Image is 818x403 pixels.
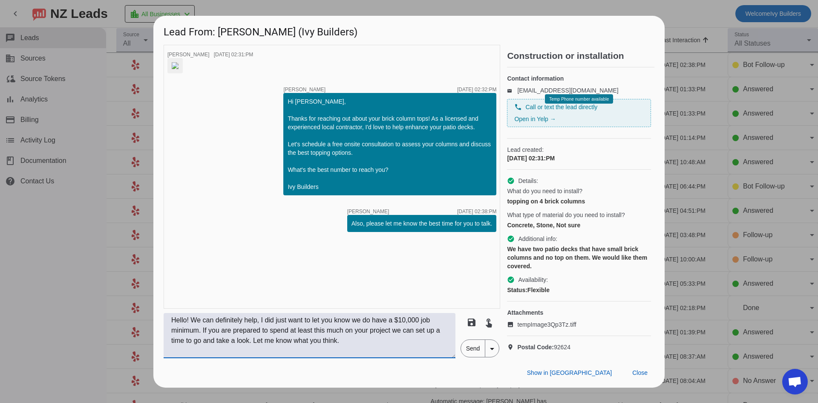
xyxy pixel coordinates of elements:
span: [PERSON_NAME] [167,52,210,58]
div: [DATE] 02:38:PM [457,209,496,214]
div: topping on 4 brick columns [507,197,651,206]
span: tempImage3Qp3Tz.tiff [517,320,576,329]
h4: Attachments [507,308,651,317]
mat-icon: location_on [507,344,517,351]
span: Temp Phone number available [549,97,609,101]
mat-icon: check_circle [507,177,515,185]
span: What do you need to install? [507,187,582,195]
button: Close [625,365,654,381]
button: Show in [GEOGRAPHIC_DATA] [520,365,619,381]
mat-icon: check_circle [507,276,515,284]
img: 9nng_Eshj5n1Q2JuI9xH-g [172,62,179,69]
span: Show in [GEOGRAPHIC_DATA] [527,369,612,376]
div: Hi [PERSON_NAME], Thanks for reaching out about your brick column tops! As a licensed and experie... [288,97,492,191]
mat-icon: check_circle [507,235,515,243]
mat-icon: arrow_drop_down [487,344,497,354]
span: [PERSON_NAME] [347,209,389,214]
span: Lead created: [507,145,651,154]
h4: Contact information [507,74,651,83]
div: [DATE] 02:32:PM [457,87,496,92]
div: Flexible [507,286,651,294]
mat-icon: touch_app [484,317,494,328]
mat-icon: phone [514,103,522,111]
mat-icon: save [467,317,477,328]
h1: Lead From: [PERSON_NAME] (Ivy Builders) [153,16,665,44]
mat-icon: image [507,321,517,328]
div: Also, please let me know the best time for you to talk.​ [351,219,493,228]
span: 92624 [517,343,570,351]
div: Concrete, Stone, Not sure [507,221,651,229]
div: We have two patio decks that have small brick columns and no top on them. We would like them cove... [507,245,651,270]
span: Send [461,340,485,357]
div: Open chat [782,369,808,394]
span: Details: [518,177,538,185]
h2: Construction or installation [507,52,654,60]
mat-icon: email [507,88,517,93]
div: [DATE] 02:31:PM [214,52,253,57]
strong: Status: [507,287,527,293]
span: [PERSON_NAME] [283,87,325,92]
div: [DATE] 02:31:PM [507,154,651,162]
span: Availability: [518,275,548,284]
span: Close [632,369,648,376]
a: [EMAIL_ADDRESS][DOMAIN_NAME] [517,87,618,94]
strong: Postal Code: [517,344,554,351]
span: Call or text the lead directly [525,103,597,111]
a: Open in Yelp → [514,116,556,122]
span: What type of material do you need to install? [507,211,625,219]
a: tempImage3Qp3Tz.tiff [507,320,651,329]
span: Additional info: [518,235,557,243]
